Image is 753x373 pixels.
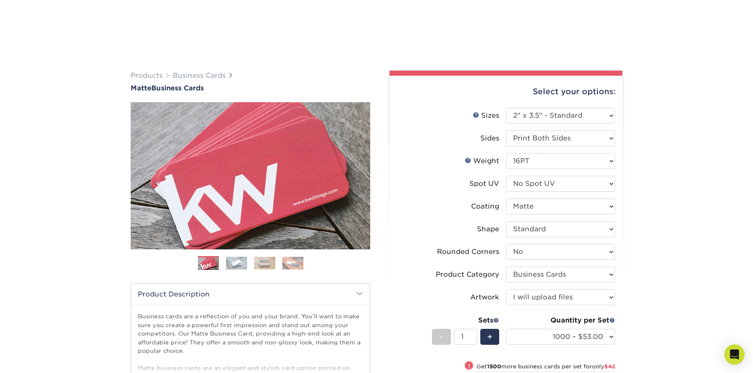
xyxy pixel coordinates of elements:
img: Matte 01 [131,56,370,296]
div: Weight [465,156,499,166]
a: Products [131,71,163,79]
span: only [592,363,615,370]
a: MatteBusiness Cards [131,84,370,92]
span: - [440,331,443,343]
span: ! [468,362,470,370]
iframe: Google Customer Reviews [2,347,71,370]
div: Sets [432,315,499,325]
div: Coating [471,201,499,212]
div: Shape [477,224,499,234]
div: Select your options: [396,76,616,108]
div: Product Category [436,270,499,280]
img: Business Cards 04 [282,257,303,270]
div: Sides [480,133,499,143]
h1: Business Cards [131,84,370,92]
img: Business Cards 01 [198,253,219,274]
span: $42 [604,363,615,370]
img: Business Cards 02 [226,257,247,270]
div: Spot UV [469,179,499,189]
h2: Product Description [131,283,370,305]
img: Business Cards 03 [254,257,275,270]
small: Get more business cards per set for [477,363,615,372]
div: Artwork [470,292,499,302]
div: Rounded Corners [437,247,499,257]
div: Open Intercom Messenger [724,344,745,365]
div: Sizes [473,111,499,121]
div: Quantity per Set [506,315,615,325]
span: Matte [131,84,151,92]
strong: 1500 [487,363,501,370]
span: + [487,331,492,343]
a: Business Cards [173,71,226,79]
